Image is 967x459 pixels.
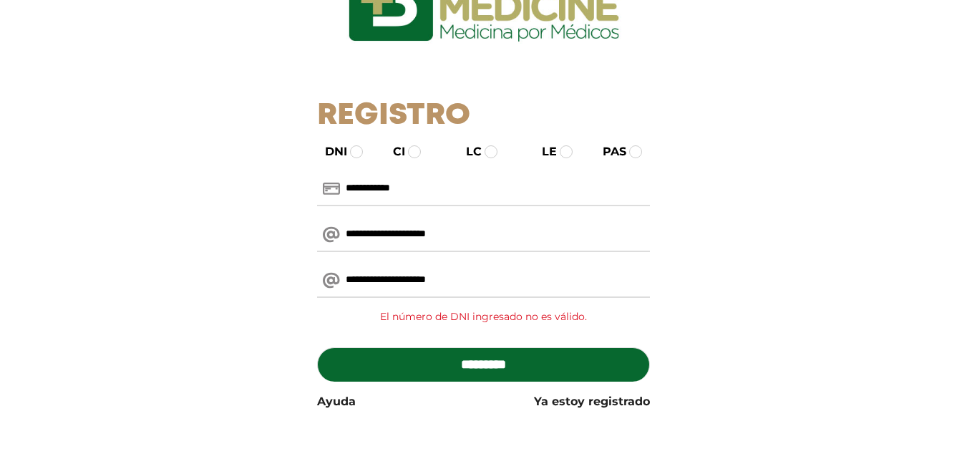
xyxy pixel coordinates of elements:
h1: Registro [317,98,650,134]
label: LE [529,143,557,160]
a: Ya estoy registrado [534,393,650,410]
label: LC [453,143,482,160]
label: DNI [312,143,347,160]
a: Ayuda [317,393,356,410]
div: El número de DNI ingresado no es válido. [318,304,649,330]
label: CI [380,143,405,160]
label: PAS [590,143,626,160]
